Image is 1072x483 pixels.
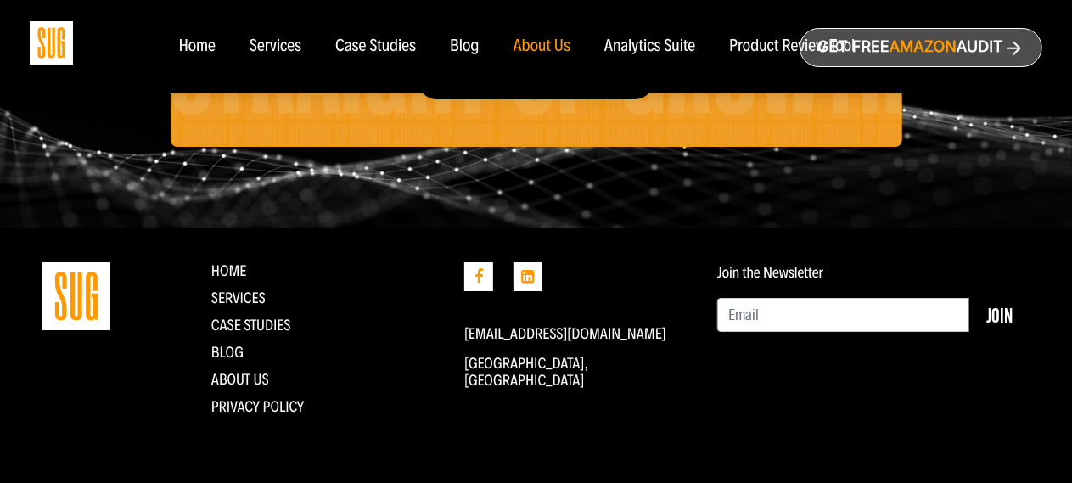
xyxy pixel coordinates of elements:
a: About Us [514,37,571,56]
input: Email [717,298,970,332]
a: Blog [211,343,244,362]
a: Privacy Policy [211,397,305,416]
a: Services [211,289,266,307]
a: Case Studies [335,37,416,56]
button: Join [969,298,1030,332]
a: Blog [450,37,480,56]
a: Analytics Suite [604,37,695,56]
p: [GEOGRAPHIC_DATA], [GEOGRAPHIC_DATA] [464,355,692,389]
a: Product Review Tool [729,37,855,56]
img: Straight Up Growth [42,262,110,330]
a: Services [250,37,301,56]
img: Sug [30,21,73,65]
a: Home [178,37,215,56]
a: Home [211,261,247,280]
a: Get freeAmazonAudit [800,28,1042,67]
a: About Us [211,370,269,389]
a: [EMAIL_ADDRESS][DOMAIN_NAME] [464,324,666,343]
a: CASE STUDIES [211,316,291,334]
span: Amazon [890,38,957,56]
label: Join the Newsletter [717,264,823,281]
